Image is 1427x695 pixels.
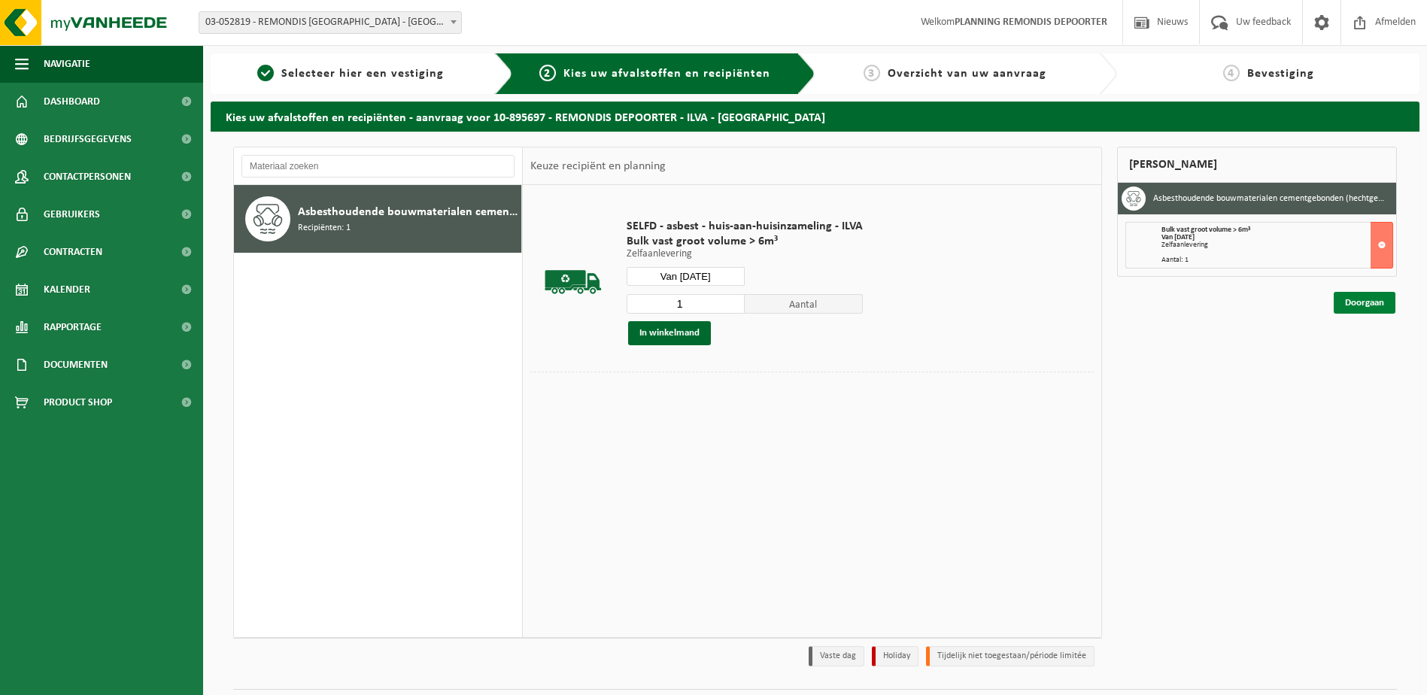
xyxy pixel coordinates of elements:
[1223,65,1240,81] span: 4
[745,294,863,314] span: Aantal
[872,646,918,666] li: Holiday
[809,646,864,666] li: Vaste dag
[1247,68,1314,80] span: Bevestiging
[44,83,100,120] span: Dashboard
[44,346,108,384] span: Documenten
[44,308,102,346] span: Rapportage
[281,68,444,80] span: Selecteer hier een vestiging
[563,68,770,80] span: Kies uw afvalstoffen en recipiënten
[44,45,90,83] span: Navigatie
[44,233,102,271] span: Contracten
[199,11,462,34] span: 03-052819 - REMONDIS WEST-VLAANDEREN - OOSTENDE
[257,65,274,81] span: 1
[211,102,1419,131] h2: Kies uw afvalstoffen en recipiënten - aanvraag voor 10-895697 - REMONDIS DEPOORTER - ILVA - [GEOG...
[298,203,518,221] span: Asbesthoudende bouwmaterialen cementgebonden (hechtgebonden)
[523,147,673,185] div: Keuze recipiënt en planning
[539,65,556,81] span: 2
[44,384,112,421] span: Product Shop
[1161,233,1195,241] strong: Van [DATE]
[627,249,863,259] p: Zelfaanlevering
[1117,147,1397,183] div: [PERSON_NAME]
[627,234,863,249] span: Bulk vast groot volume > 6m³
[627,219,863,234] span: SELFD - asbest - huis-aan-huisinzameling - ILVA
[1153,187,1385,211] h3: Asbesthoudende bouwmaterialen cementgebonden (hechtgebonden)
[1161,241,1392,249] div: Zelfaanlevering
[298,221,351,235] span: Recipiënten: 1
[218,65,483,83] a: 1Selecteer hier een vestiging
[926,646,1095,666] li: Tijdelijk niet toegestaan/période limitée
[44,120,132,158] span: Bedrijfsgegevens
[864,65,880,81] span: 3
[627,267,745,286] input: Selecteer datum
[241,155,515,178] input: Materiaal zoeken
[44,158,131,196] span: Contactpersonen
[1161,256,1392,264] div: Aantal: 1
[628,321,711,345] button: In winkelmand
[44,196,100,233] span: Gebruikers
[888,68,1046,80] span: Overzicht van uw aanvraag
[44,271,90,308] span: Kalender
[234,185,522,253] button: Asbesthoudende bouwmaterialen cementgebonden (hechtgebonden) Recipiënten: 1
[199,12,461,33] span: 03-052819 - REMONDIS WEST-VLAANDEREN - OOSTENDE
[955,17,1107,28] strong: PLANNING REMONDIS DEPOORTER
[1161,226,1250,234] span: Bulk vast groot volume > 6m³
[1334,292,1395,314] a: Doorgaan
